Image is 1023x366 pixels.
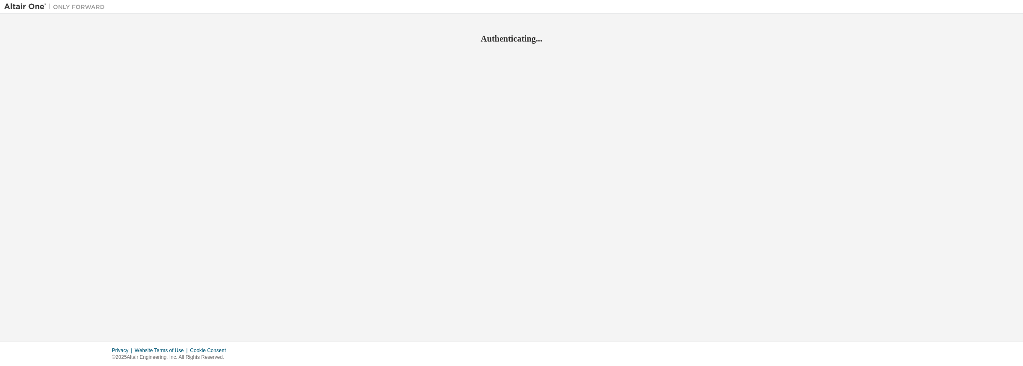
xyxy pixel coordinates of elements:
[190,347,231,354] div: Cookie Consent
[4,3,109,11] img: Altair One
[135,347,190,354] div: Website Terms of Use
[112,354,231,361] p: © 2025 Altair Engineering, Inc. All Rights Reserved.
[112,347,135,354] div: Privacy
[4,33,1019,44] h2: Authenticating...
